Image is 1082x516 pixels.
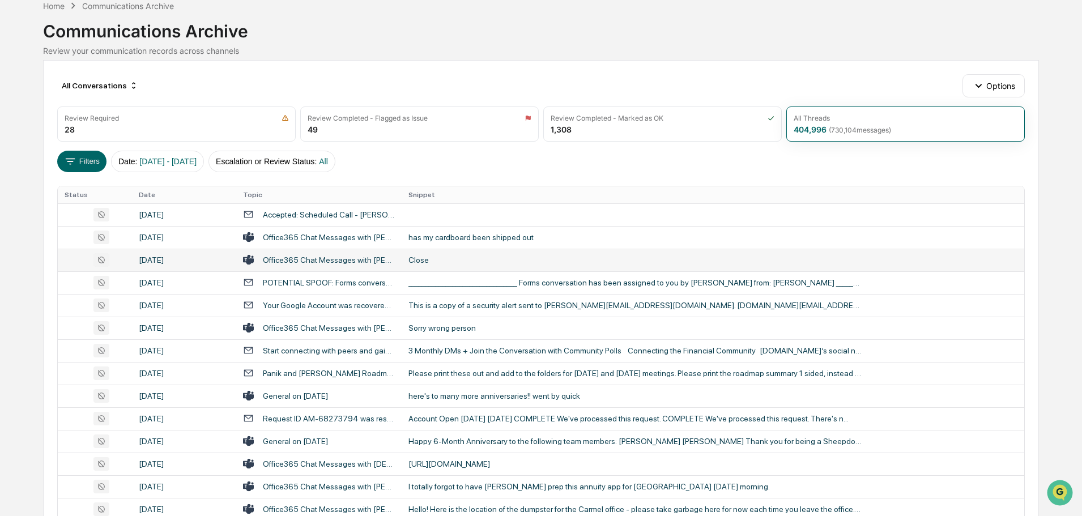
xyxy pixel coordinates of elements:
div: 404,996 [794,125,891,134]
div: [URL][DOMAIN_NAME] [408,459,862,468]
div: [DATE] [139,210,229,219]
div: Review Completed - Flagged as Issue [308,114,428,122]
div: [DATE] [139,459,229,468]
button: Start new chat [193,90,206,104]
div: Close [408,255,862,265]
div: Office365 Chat Messages with [PERSON_NAME], [PERSON_NAME] on [DATE] [263,233,395,242]
div: Review Required [65,114,119,122]
span: Data Lookup [23,164,71,176]
iframe: Open customer support [1046,479,1076,509]
th: Status [58,186,131,203]
div: [DATE] [139,233,229,242]
button: Filters [57,151,107,172]
div: Review your communication records across channels [43,46,1038,56]
div: Account Open [DATE] [DATE] COMPLETE We've processed this request. COMPLETE We've processed this r... [408,414,862,423]
button: Options [962,74,1024,97]
div: 🗄️ [82,144,91,153]
div: [DATE] [139,391,229,400]
div: [DATE] [139,346,229,355]
div: Start connecting with peers and gain insights from the [DOMAIN_NAME] community [DATE]. [263,346,395,355]
div: We're available if you need us! [39,98,143,107]
img: icon [525,114,531,122]
div: [DATE] [139,437,229,446]
div: Hello! Here is the location of the dumpster for the Carmel office - please take garbage here for ... [408,505,862,514]
button: Escalation or Review Status:All [208,151,335,172]
div: POTENTIAL SPOOF: Forms conversation has been assigned to you by [PERSON_NAME] [263,278,395,287]
button: Date:[DATE] - [DATE] [111,151,204,172]
div: Communications Archive [82,1,174,11]
div: 🔎 [11,165,20,174]
a: Powered byPylon [80,191,137,201]
div: Office365 Chat Messages with [PERSON_NAME], [PERSON_NAME] on [DATE] [263,482,395,491]
div: 49 [308,125,318,134]
div: Happy 6-Month Anniversary to the following team members: [PERSON_NAME] [PERSON_NAME] Thank you fo... [408,437,862,446]
div: [DATE] [139,301,229,310]
div: 3 Monthly DMs + Join the Conversation with Community Polls Connecting the Financial Community [DO... [408,346,862,355]
div: 🖐️ [11,144,20,153]
img: 1746055101610-c473b297-6a78-478c-a979-82029cc54cd1 [11,87,32,107]
div: Office365 Chat Messages with [PERSON_NAME], [PERSON_NAME], [PERSON_NAME], [PERSON_NAME], [PERSON_... [263,255,395,265]
div: All Threads [794,114,830,122]
img: icon [768,114,774,122]
div: Request ID AM-68273794 was resolved. [263,414,395,423]
div: Start new chat [39,87,186,98]
span: Attestations [93,143,140,154]
a: 🗄️Attestations [78,138,145,159]
div: All Conversations [57,76,143,95]
div: This is a copy of a security alert sent to [PERSON_NAME][EMAIL_ADDRESS][DOMAIN_NAME]. [DOMAIN_NAM... [408,301,862,310]
div: [DATE] [139,482,229,491]
div: 1,308 [551,125,572,134]
div: General on [DATE] [263,437,328,446]
div: [DATE] [139,278,229,287]
div: Panik and [PERSON_NAME] Roadmap Docs [263,369,395,378]
span: ( 730,104 messages) [829,126,891,134]
th: Snippet [402,186,1024,203]
span: Preclearance [23,143,73,154]
div: [DATE] [139,323,229,332]
div: ________________________________ Forms conversation has been assigned to you by [PERSON_NAME] fro... [408,278,862,287]
div: Accepted: Scheduled Call - [PERSON_NAME] & [PERSON_NAME] [263,210,395,219]
span: All [319,157,328,166]
p: How can we help? [11,24,206,42]
div: has my cardboard been shipped out [408,233,862,242]
div: [DATE] [139,505,229,514]
div: I totally forgot to have [PERSON_NAME] prep this annuity app for [GEOGRAPHIC_DATA] [DATE] morning. [408,482,862,491]
div: Home [43,1,65,11]
div: 28 [65,125,75,134]
div: [DATE] [139,414,229,423]
div: Sorry wrong person [408,323,862,332]
th: Date [132,186,236,203]
img: icon [282,114,289,122]
div: Please print these out and add to the folders for [DATE] and [DATE] meetings. Please print the ro... [408,369,862,378]
div: [DATE] [139,255,229,265]
div: Review Completed - Marked as OK [551,114,663,122]
span: [DATE] - [DATE] [139,157,197,166]
a: 🖐️Preclearance [7,138,78,159]
th: Topic [236,186,402,203]
input: Clear [29,52,187,63]
span: Pylon [113,192,137,201]
div: Office365 Chat Messages with [PERSON_NAME] [PERSON_NAME], [PERSON_NAME] on [DATE] [263,323,395,332]
div: Communications Archive [43,12,1038,41]
div: Office365 Chat Messages with [DEMOGRAPHIC_DATA][PERSON_NAME], [PERSON_NAME] on [DATE] [263,459,395,468]
div: here's to many more anniversaries!! went by quick [408,391,862,400]
div: Your Google Account was recovered successfully [263,301,395,310]
div: [DATE] [139,369,229,378]
div: General on [DATE] [263,391,328,400]
div: Office365 Chat Messages with [PERSON_NAME], [PERSON_NAME], [PERSON_NAME], [PERSON_NAME] on [DATE] [263,505,395,514]
a: 🔎Data Lookup [7,160,76,180]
